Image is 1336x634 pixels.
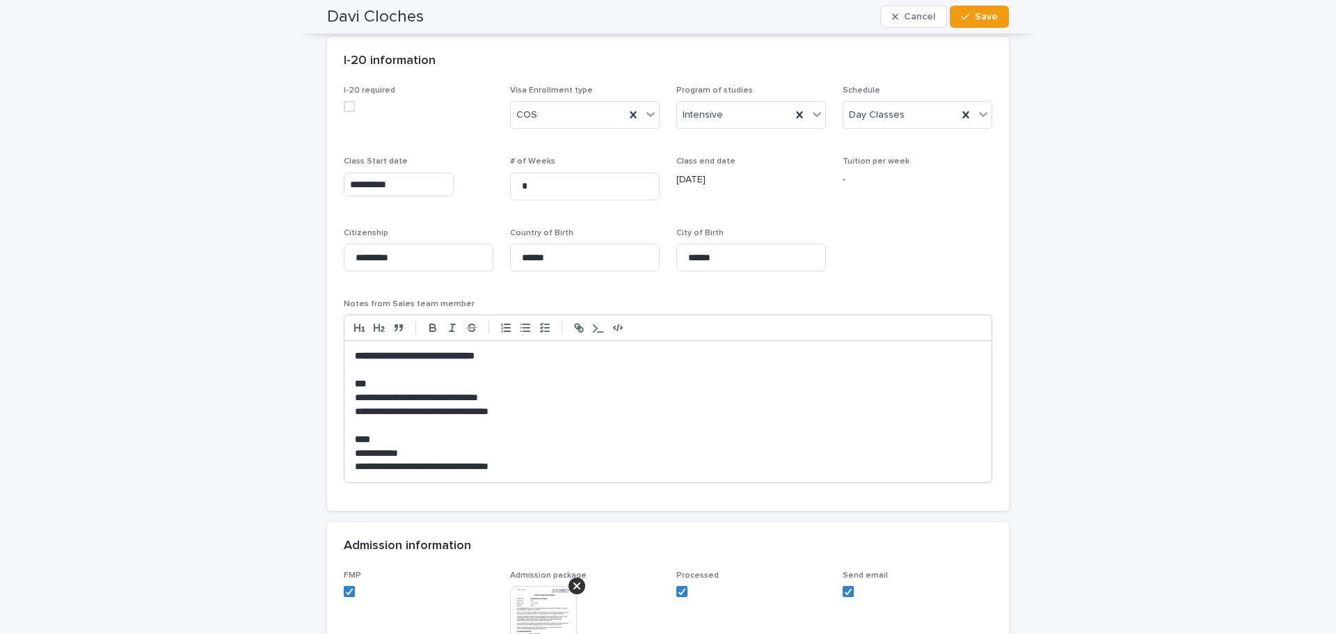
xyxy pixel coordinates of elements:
[327,7,424,27] h2: Davi Cloches
[676,157,735,166] span: Class end date
[843,571,888,580] span: Send email
[950,6,1009,28] button: Save
[843,157,909,166] span: Tuition per week
[676,173,826,187] p: [DATE]
[843,173,992,187] p: -
[344,300,475,308] span: Notes from Sales team member
[344,54,436,69] h2: I-20 information
[683,108,723,122] span: Intensive
[676,86,753,95] span: Program of studies
[510,86,593,95] span: Visa Enrollment type
[510,229,573,237] span: Country of Birth
[880,6,947,28] button: Cancel
[344,571,361,580] span: FMP
[904,12,935,22] span: Cancel
[344,86,395,95] span: I-20 required
[344,539,471,554] h2: Admission information
[344,157,408,166] span: Class Start date
[676,229,724,237] span: City of Birth
[676,571,719,580] span: Processed
[510,157,555,166] span: # of Weeks
[849,108,905,122] span: Day Classes
[344,229,388,237] span: Citizenship
[975,12,998,22] span: Save
[510,571,587,580] span: Admission package
[843,86,880,95] span: Schedule
[516,108,537,122] span: COS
